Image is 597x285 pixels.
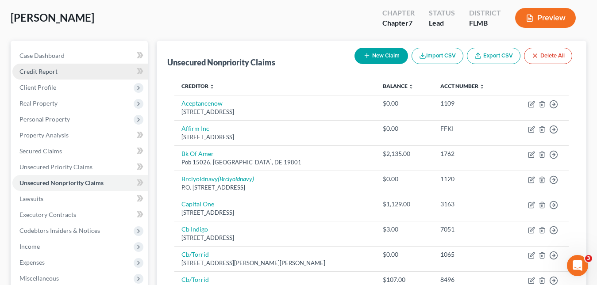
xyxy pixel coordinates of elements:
[440,83,485,89] a: Acct Number unfold_more
[181,133,369,141] div: [STREET_ADDRESS]
[181,225,208,233] a: Cb Indigo
[383,200,426,209] div: $1,129.00
[181,259,369,267] div: [STREET_ADDRESS][PERSON_NAME][PERSON_NAME]
[12,159,148,175] a: Unsecured Priority Claims
[440,175,501,183] div: 1120
[12,143,148,159] a: Secured Claims
[382,18,415,28] div: Chapter
[383,225,426,234] div: $3.00
[12,127,148,143] a: Property Analysis
[429,8,455,18] div: Status
[181,125,209,132] a: Affirm Inc
[181,108,369,116] div: [STREET_ADDRESS]
[12,48,148,64] a: Case Dashboard
[408,84,414,89] i: unfold_more
[467,48,520,64] a: Export CSV
[181,99,223,107] a: Aceptancenow
[412,48,463,64] button: Import CSV
[567,255,588,276] iframe: Intercom live chat
[19,52,65,59] span: Case Dashboard
[585,255,592,262] span: 3
[408,19,412,27] span: 7
[181,150,214,157] a: Bk Of Amer
[181,251,209,258] a: Cb/Torrid
[218,175,254,182] i: (Brclyoldnavy)
[440,149,501,158] div: 1762
[181,183,369,192] div: P.O. [STREET_ADDRESS]
[383,175,426,183] div: $0.00
[469,18,501,28] div: FLMB
[440,275,501,284] div: 8496
[181,234,369,242] div: [STREET_ADDRESS]
[19,147,62,155] span: Secured Claims
[12,191,148,207] a: Lawsuits
[19,84,56,91] span: Client Profile
[19,131,69,139] span: Property Analysis
[440,250,501,259] div: 1065
[479,84,485,89] i: unfold_more
[181,200,214,208] a: Capital One
[181,158,369,167] div: Pob 15026, [GEOGRAPHIC_DATA], DE 19801
[354,48,408,64] button: New Claim
[440,225,501,234] div: 7051
[19,68,58,75] span: Credit Report
[440,124,501,133] div: FFKI
[19,195,43,202] span: Lawsuits
[11,11,94,24] span: [PERSON_NAME]
[383,124,426,133] div: $0.00
[181,175,254,182] a: Brclyoldnavy(Brclyoldnavy)
[19,99,58,107] span: Real Property
[469,8,501,18] div: District
[181,209,369,217] div: [STREET_ADDRESS]
[167,57,275,68] div: Unsecured Nonpriority Claims
[382,8,415,18] div: Chapter
[383,99,426,108] div: $0.00
[12,175,148,191] a: Unsecured Nonpriority Claims
[429,18,455,28] div: Lead
[19,274,59,282] span: Miscellaneous
[181,276,209,283] a: Cb/Torrid
[181,83,215,89] a: Creditor unfold_more
[209,84,215,89] i: unfold_more
[440,99,501,108] div: 1109
[524,48,572,64] button: Delete All
[19,243,40,250] span: Income
[12,207,148,223] a: Executory Contracts
[440,200,501,209] div: 3163
[19,115,70,123] span: Personal Property
[19,179,104,186] span: Unsecured Nonpriority Claims
[19,227,100,234] span: Codebtors Insiders & Notices
[515,8,576,28] button: Preview
[383,149,426,158] div: $2,135.00
[12,64,148,80] a: Credit Report
[383,83,414,89] a: Balance unfold_more
[383,275,426,284] div: $107.00
[383,250,426,259] div: $0.00
[19,258,45,266] span: Expenses
[19,211,76,218] span: Executory Contracts
[19,163,92,171] span: Unsecured Priority Claims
